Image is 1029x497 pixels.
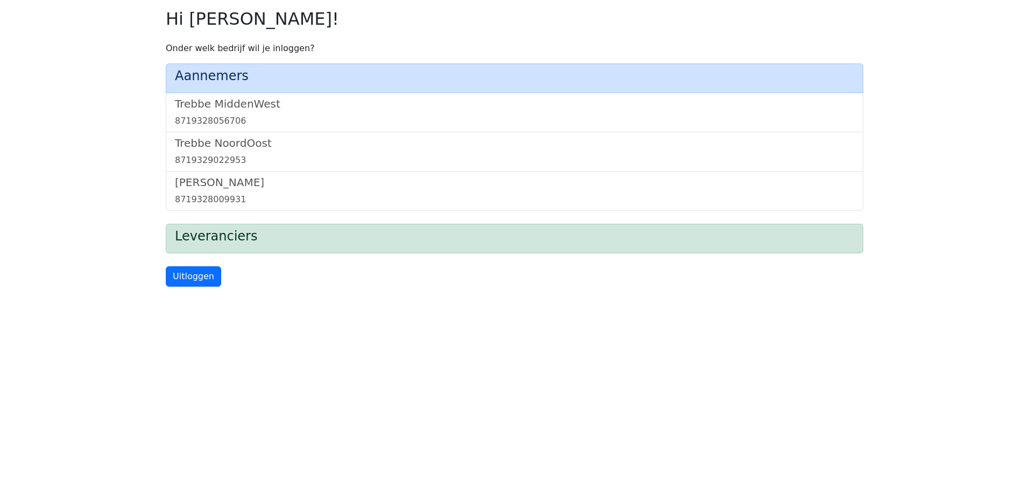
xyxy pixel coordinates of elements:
[175,154,854,167] div: 8719329022953
[175,229,854,244] h4: Leveranciers
[175,68,854,84] h4: Aannemers
[175,137,854,167] a: Trebbe NoordOost8719329022953
[166,42,863,55] p: Onder welk bedrijf wil je inloggen?
[175,193,854,206] div: 8719328009931
[175,115,854,127] div: 8719328056706
[175,97,854,110] h5: Trebbe MiddenWest
[166,9,863,29] h2: Hi [PERSON_NAME]!
[175,176,854,206] a: [PERSON_NAME]8719328009931
[175,176,854,189] h5: [PERSON_NAME]
[175,137,854,150] h5: Trebbe NoordOost
[175,97,854,127] a: Trebbe MiddenWest8719328056706
[166,266,221,287] a: Uitloggen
